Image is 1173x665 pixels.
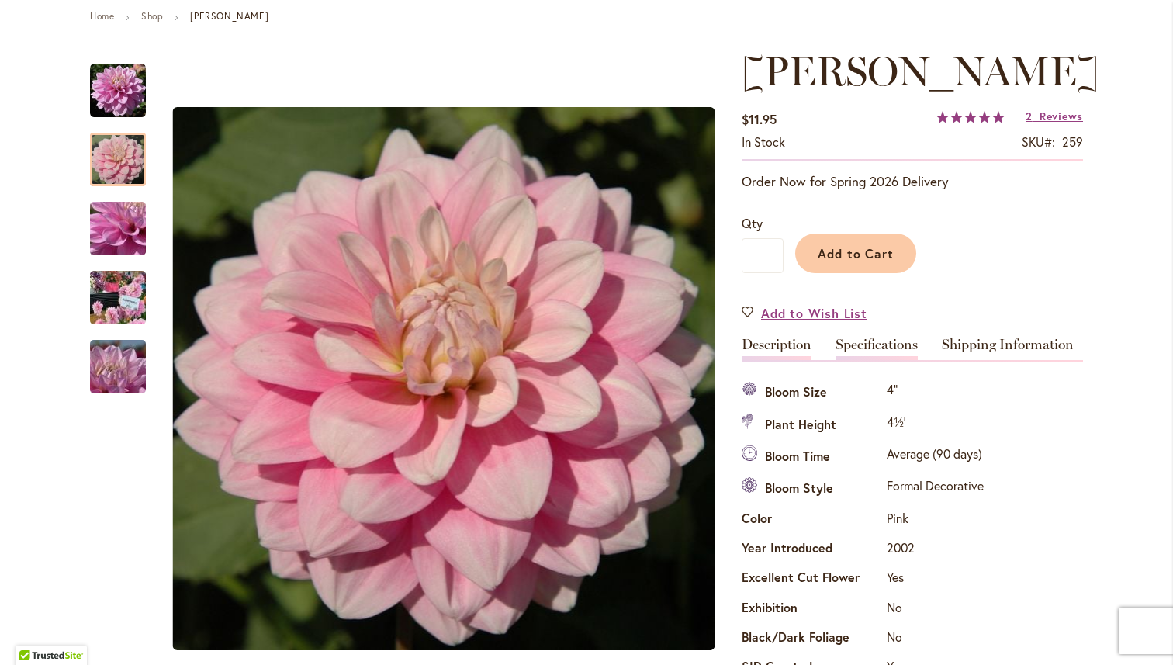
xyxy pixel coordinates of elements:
[742,133,785,151] div: Availability
[90,324,146,393] div: HEATHER FEATHER
[742,442,883,473] th: Bloom Time
[62,256,174,340] img: HEATHER FEATHER
[742,338,811,360] a: Description
[742,565,883,594] th: Excellent Cut Flower
[742,505,883,535] th: Color
[742,377,883,409] th: Bloom Size
[742,172,1083,191] p: Order Now for Spring 2026 Delivery
[1026,109,1083,123] a: 2 Reviews
[90,48,161,117] div: HEATHER FEATHER
[1062,133,1083,151] div: 259
[12,610,55,653] iframe: Launch Accessibility Center
[742,409,883,441] th: Plant Height
[795,234,916,273] button: Add to Cart
[742,535,883,565] th: Year Introduced
[742,215,763,231] span: Qty
[742,625,883,654] th: Black/Dark Foliage
[761,304,867,322] span: Add to Wish List
[190,10,268,22] strong: [PERSON_NAME]
[883,625,988,654] td: No
[1022,133,1055,150] strong: SKU
[836,338,918,360] a: Specifications
[141,10,163,22] a: Shop
[1026,109,1033,123] span: 2
[818,245,894,261] span: Add to Cart
[942,338,1074,360] a: Shipping Information
[883,505,988,535] td: Pink
[90,117,161,186] div: HEATHER FEATHER
[883,473,988,505] td: Formal Decorative
[883,409,988,441] td: 4½'
[90,255,161,324] div: HEATHER FEATHER
[90,63,146,119] img: HEATHER FEATHER
[936,111,1005,123] div: 100%
[742,133,785,150] span: In stock
[883,594,988,624] td: No
[742,594,883,624] th: Exhibition
[883,565,988,594] td: Yes
[883,535,988,565] td: 2002
[742,304,867,322] a: Add to Wish List
[742,47,1099,95] span: [PERSON_NAME]
[62,325,174,409] img: HEATHER FEATHER
[883,377,988,409] td: 4"
[90,186,161,255] div: HEATHER FEATHER
[742,473,883,505] th: Bloom Style
[742,111,777,127] span: $11.95
[1040,109,1083,123] span: Reviews
[883,442,988,473] td: Average (90 days)
[173,107,715,650] img: HEATHER FEATHER
[62,187,174,271] img: HEATHER FEATHER
[90,10,114,22] a: Home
